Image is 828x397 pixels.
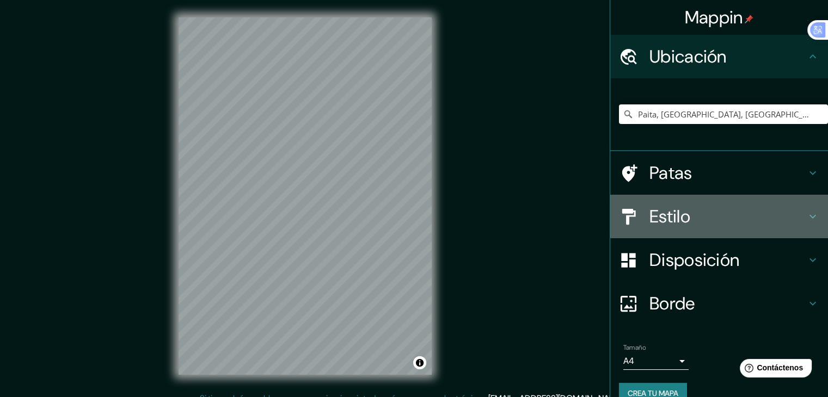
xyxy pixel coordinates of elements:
font: Ubicación [649,45,727,68]
iframe: Lanzador de widgets de ayuda [731,355,816,385]
input: Elige tu ciudad o zona [619,104,828,124]
font: Patas [649,162,692,184]
font: Mappin [685,6,743,29]
canvas: Mapa [179,17,432,375]
div: Ubicación [610,35,828,78]
div: Borde [610,282,828,325]
img: pin-icon.png [745,15,753,23]
div: Patas [610,151,828,195]
font: A4 [623,355,634,367]
font: Disposición [649,249,739,271]
button: Activar o desactivar atribución [413,356,426,369]
font: Borde [649,292,695,315]
font: Tamaño [623,343,646,352]
div: Estilo [610,195,828,238]
font: Estilo [649,205,690,228]
div: A4 [623,352,689,370]
div: Disposición [610,238,828,282]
